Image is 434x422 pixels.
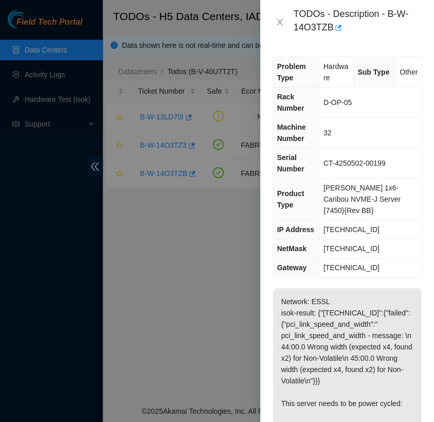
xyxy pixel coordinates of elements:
[276,18,284,26] span: close
[273,17,287,27] button: Close
[357,68,389,76] span: Sub Type
[323,184,401,215] span: [PERSON_NAME] 1x6-Caribou NVME-J Server {7450}{Rev BB}
[277,189,304,209] span: Product Type
[323,129,332,137] span: 32
[277,153,304,173] span: Serial Number
[277,225,314,234] span: IP Address
[323,263,379,272] span: [TECHNICAL_ID]
[277,62,305,82] span: Problem Type
[293,8,422,36] div: TODOs - Description - B-W-14O3TZB
[400,68,418,76] span: Other
[277,244,306,253] span: NetMask
[323,159,386,167] span: CT-4250502-00199
[277,93,304,112] span: Rack Number
[323,244,379,253] span: [TECHNICAL_ID]
[277,123,305,143] span: Machine Number
[277,263,306,272] span: Gateway
[323,98,352,107] span: D-OP-05
[323,225,379,234] span: [TECHNICAL_ID]
[323,62,348,82] span: Hardware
